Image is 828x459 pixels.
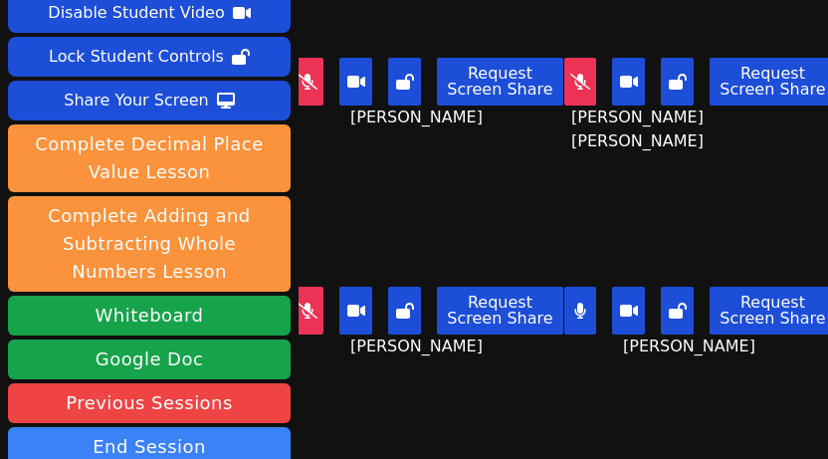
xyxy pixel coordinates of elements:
[8,196,291,292] button: Complete Adding and Subtracting Whole Numbers Lesson
[49,41,224,73] div: Lock Student Controls
[8,296,291,336] button: Whiteboard
[350,335,488,358] span: [PERSON_NAME]
[437,287,562,335] button: Request Screen Share
[8,37,291,77] button: Lock Student Controls
[8,340,291,379] a: Google Doc
[8,124,291,192] button: Complete Decimal Place Value Lesson
[623,335,760,358] span: [PERSON_NAME]
[571,106,812,153] span: [PERSON_NAME] [PERSON_NAME]
[8,81,291,120] button: Share Your Screen
[8,383,291,423] a: Previous Sessions
[350,106,488,129] span: [PERSON_NAME]
[64,85,209,116] div: Share Your Screen
[437,58,562,106] button: Request Screen Share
